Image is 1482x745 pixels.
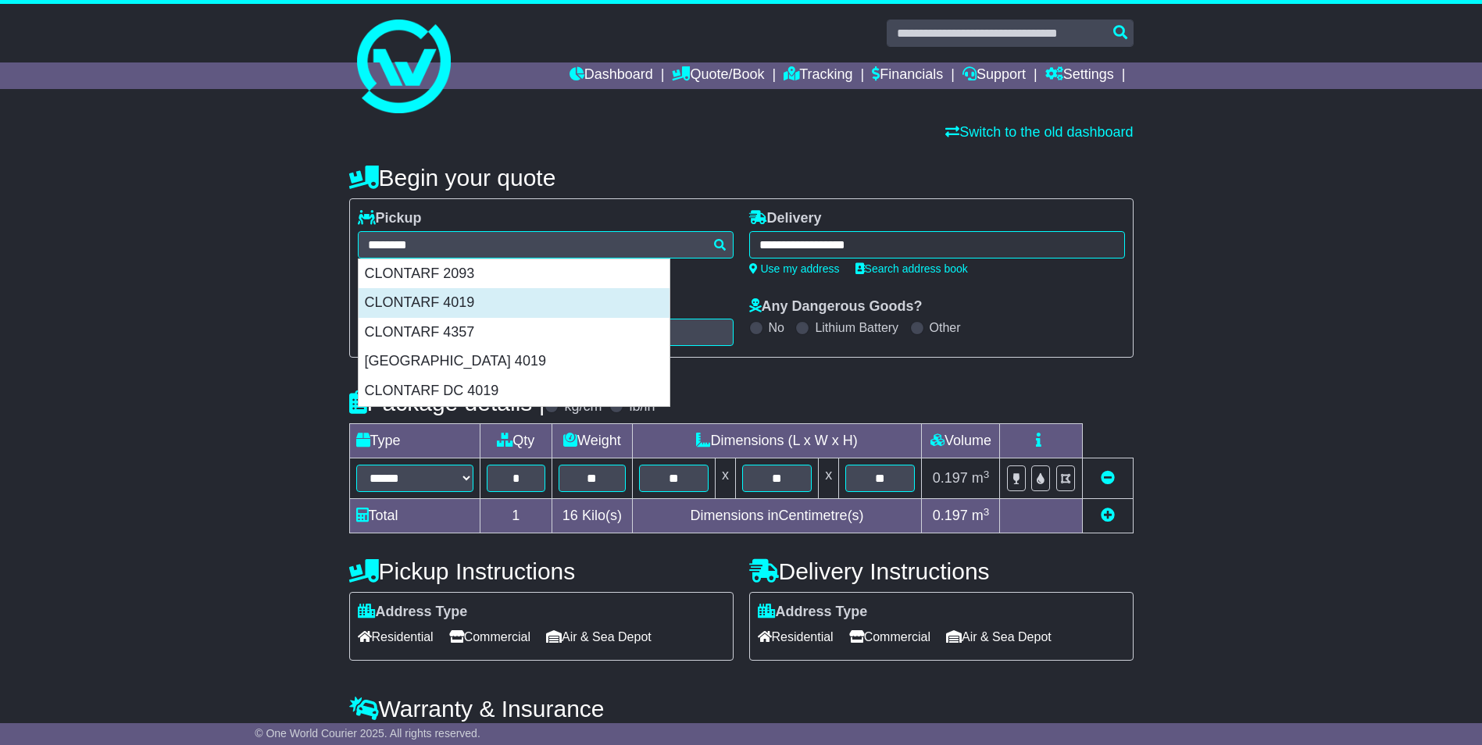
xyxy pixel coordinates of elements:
[359,376,670,406] div: CLONTARF DC 4019
[933,470,968,486] span: 0.197
[632,499,922,533] td: Dimensions in Centimetre(s)
[819,458,839,499] td: x
[749,210,822,227] label: Delivery
[359,347,670,376] div: [GEOGRAPHIC_DATA] 4019
[922,424,1000,458] td: Volume
[984,469,990,480] sup: 3
[349,390,545,415] h4: Package details |
[672,62,764,89] a: Quote/Book
[946,625,1052,649] span: Air & Sea Depot
[984,506,990,518] sup: 3
[855,262,968,275] a: Search address book
[552,424,633,458] td: Weight
[815,320,898,335] label: Lithium Battery
[349,696,1134,722] h4: Warranty & Insurance
[564,398,602,415] label: kg/cm
[872,62,943,89] a: Financials
[480,499,552,533] td: 1
[930,320,961,335] label: Other
[359,288,670,318] div: CLONTARF 4019
[546,625,652,649] span: Air & Sea Depot
[962,62,1026,89] a: Support
[749,558,1134,584] h4: Delivery Instructions
[349,558,734,584] h4: Pickup Instructions
[349,165,1134,191] h4: Begin your quote
[359,259,670,289] div: CLONTARF 2093
[570,62,653,89] a: Dashboard
[552,499,633,533] td: Kilo(s)
[349,499,480,533] td: Total
[769,320,784,335] label: No
[749,298,923,315] label: Any Dangerous Goods?
[349,424,480,458] td: Type
[562,508,578,523] span: 16
[449,625,530,649] span: Commercial
[972,508,990,523] span: m
[358,604,468,621] label: Address Type
[358,231,734,258] typeahead: Please provide city
[359,318,670,348] div: CLONTARF 4357
[480,424,552,458] td: Qty
[758,625,834,649] span: Residential
[849,625,930,649] span: Commercial
[933,508,968,523] span: 0.197
[758,604,868,621] label: Address Type
[945,124,1133,140] a: Switch to the old dashboard
[629,398,655,415] label: lb/in
[358,625,434,649] span: Residential
[1045,62,1114,89] a: Settings
[1101,508,1115,523] a: Add new item
[1101,470,1115,486] a: Remove this item
[972,470,990,486] span: m
[749,262,840,275] a: Use my address
[358,210,422,227] label: Pickup
[715,458,735,499] td: x
[632,424,922,458] td: Dimensions (L x W x H)
[784,62,852,89] a: Tracking
[255,727,480,740] span: © One World Courier 2025. All rights reserved.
